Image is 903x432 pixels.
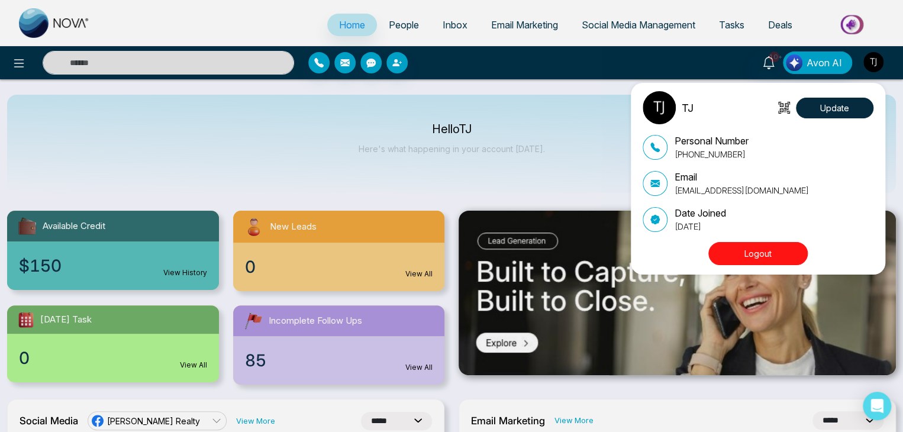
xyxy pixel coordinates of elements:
p: Email [675,170,809,184]
p: [EMAIL_ADDRESS][DOMAIN_NAME] [675,184,809,196]
button: Logout [708,242,808,265]
div: Open Intercom Messenger [863,392,891,420]
p: Personal Number [675,134,749,148]
button: Update [796,98,873,118]
p: [PHONE_NUMBER] [675,148,749,160]
p: [DATE] [675,220,726,233]
p: Date Joined [675,206,726,220]
p: TJ [682,100,694,116]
